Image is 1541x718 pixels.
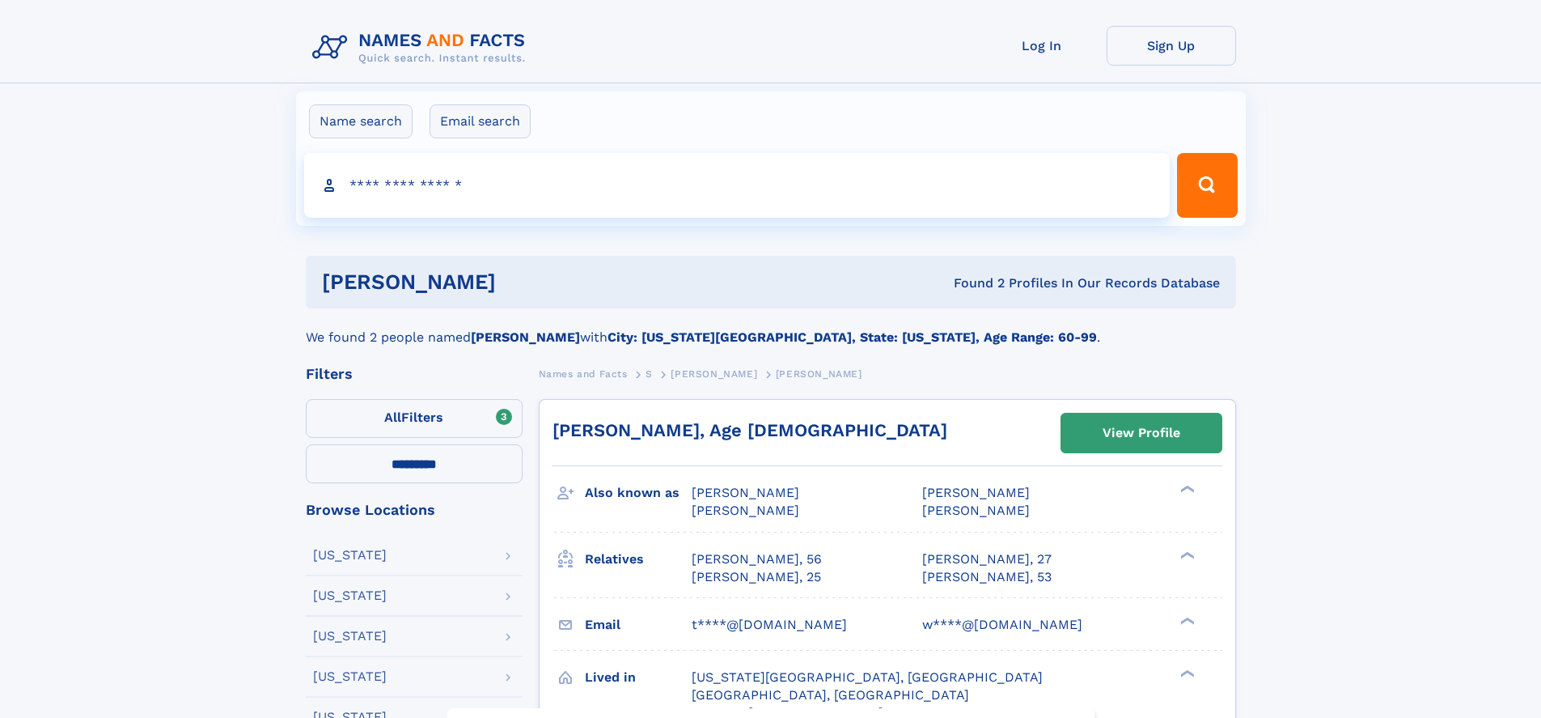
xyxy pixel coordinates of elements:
[313,630,387,643] div: [US_STATE]
[646,363,653,384] a: S
[692,485,799,500] span: [PERSON_NAME]
[306,503,523,517] div: Browse Locations
[692,550,822,568] a: [PERSON_NAME], 56
[585,546,692,573] h3: Relatives
[585,664,692,691] h3: Lived in
[922,550,1052,568] a: [PERSON_NAME], 27
[552,420,947,440] a: [PERSON_NAME], Age [DEMOGRAPHIC_DATA]
[313,589,387,602] div: [US_STATE]
[322,272,725,292] h1: [PERSON_NAME]
[471,329,580,345] b: [PERSON_NAME]
[776,368,862,380] span: [PERSON_NAME]
[1176,550,1196,560] div: ❯
[585,611,692,639] h3: Email
[306,399,523,438] label: Filters
[922,485,1030,500] span: [PERSON_NAME]
[306,308,1236,347] div: We found 2 people named with .
[309,104,413,138] label: Name search
[646,368,653,380] span: S
[671,363,757,384] a: [PERSON_NAME]
[922,568,1052,586] a: [PERSON_NAME], 53
[1176,484,1196,495] div: ❯
[539,363,628,384] a: Names and Facts
[692,568,821,586] a: [PERSON_NAME], 25
[692,687,969,703] span: [GEOGRAPHIC_DATA], [GEOGRAPHIC_DATA]
[313,549,387,562] div: [US_STATE]
[313,670,387,683] div: [US_STATE]
[608,329,1097,345] b: City: [US_STATE][GEOGRAPHIC_DATA], State: [US_STATE], Age Range: 60-99
[1176,615,1196,626] div: ❯
[1176,668,1196,678] div: ❯
[1177,153,1237,218] button: Search Button
[306,367,523,381] div: Filters
[306,26,539,70] img: Logo Names and Facts
[977,26,1107,66] a: Log In
[692,503,799,518] span: [PERSON_NAME]
[671,368,757,380] span: [PERSON_NAME]
[430,104,531,138] label: Email search
[304,153,1171,218] input: search input
[1103,414,1180,452] div: View Profile
[384,410,401,425] span: All
[692,669,1043,685] span: [US_STATE][GEOGRAPHIC_DATA], [GEOGRAPHIC_DATA]
[922,503,1030,518] span: [PERSON_NAME]
[1107,26,1236,66] a: Sign Up
[1061,414,1221,452] a: View Profile
[585,479,692,507] h3: Also known as
[725,274,1220,292] div: Found 2 Profiles In Our Records Database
